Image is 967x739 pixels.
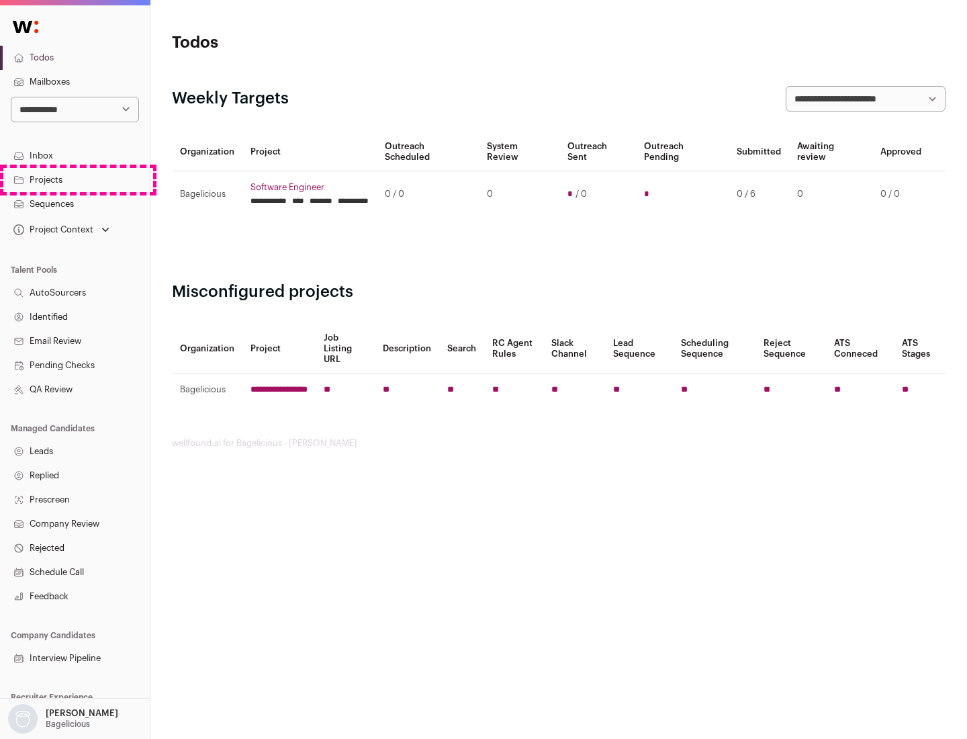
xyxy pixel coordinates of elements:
[894,324,946,374] th: ATS Stages
[755,324,827,374] th: Reject Sequence
[316,324,375,374] th: Job Listing URL
[172,88,289,110] h2: Weekly Targets
[605,324,673,374] th: Lead Sequence
[242,324,316,374] th: Project
[484,324,543,374] th: RC Agent Rules
[377,133,479,171] th: Outreach Scheduled
[5,13,46,40] img: Wellfound
[377,171,479,218] td: 0 / 0
[375,324,439,374] th: Description
[242,133,377,171] th: Project
[543,324,605,374] th: Slack Channel
[789,171,872,218] td: 0
[172,171,242,218] td: Bagelicious
[729,171,789,218] td: 0 / 6
[826,324,893,374] th: ATS Conneced
[172,281,946,303] h2: Misconfigured projects
[46,719,90,730] p: Bagelicious
[479,133,559,171] th: System Review
[250,182,369,193] a: Software Engineer
[172,324,242,374] th: Organization
[575,189,587,200] span: / 0
[729,133,789,171] th: Submitted
[172,374,242,406] td: Bagelicious
[479,171,559,218] td: 0
[11,224,93,235] div: Project Context
[872,171,929,218] td: 0 / 0
[11,220,112,239] button: Open dropdown
[439,324,484,374] th: Search
[5,704,121,734] button: Open dropdown
[789,133,872,171] th: Awaiting review
[872,133,929,171] th: Approved
[673,324,755,374] th: Scheduling Sequence
[172,32,430,54] h1: Todos
[559,133,637,171] th: Outreach Sent
[172,133,242,171] th: Organization
[636,133,728,171] th: Outreach Pending
[46,708,118,719] p: [PERSON_NAME]
[8,704,38,734] img: nopic.png
[172,438,946,449] footer: wellfound:ai for Bagelicious - [PERSON_NAME]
